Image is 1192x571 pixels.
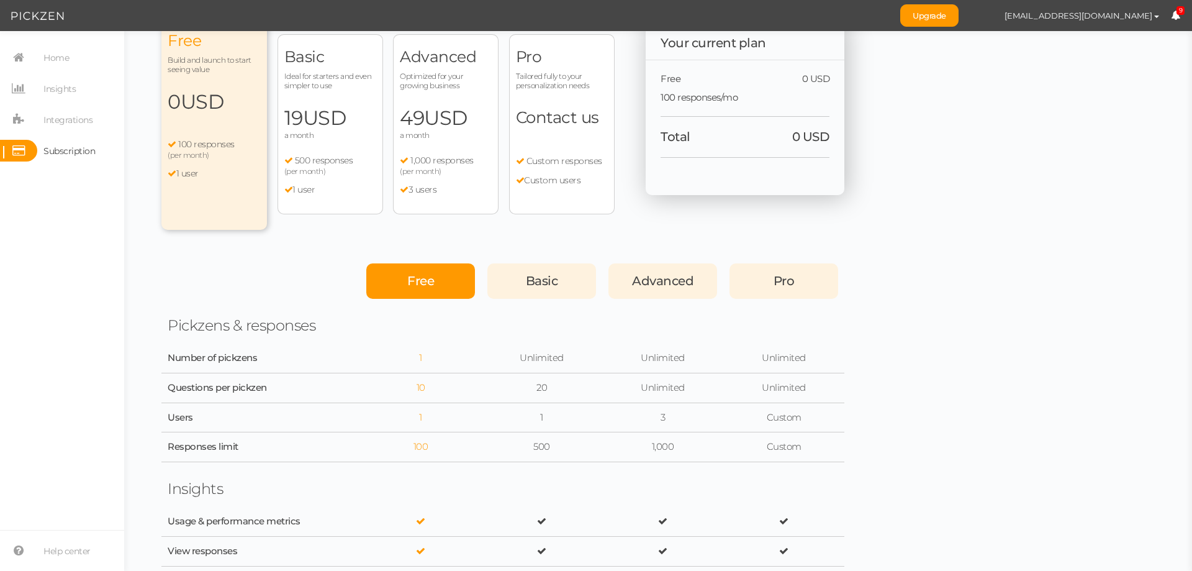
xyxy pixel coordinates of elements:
[608,263,717,299] div: Advanced
[303,106,346,130] span: USD
[284,106,376,130] span: 19
[774,273,795,288] span: Pro
[424,106,467,130] span: USD
[487,352,596,364] div: Unlimited
[168,89,261,114] span: 0
[393,34,499,214] div: Advanced Optimized for your growing business 49USD a month 1,000 responses (per month) 3 users
[168,316,354,335] div: Pickzens & responses
[526,155,602,167] span: Custom responses
[178,139,235,150] span: 100 responses
[608,352,717,364] div: Unlimited
[1176,6,1185,16] span: 9
[168,441,354,453] div: Responses limit
[487,441,596,453] div: 500
[43,79,76,99] span: Insights
[366,382,475,394] div: 10
[410,155,474,166] span: 1,000 responses
[284,47,376,66] span: Basic
[168,382,354,394] div: Questions per pickzen
[284,167,326,176] span: (per month)
[43,110,93,130] span: Integrations
[161,19,267,230] div: Free Build and launch to start seeing value 0USD 100 responses (per month) 1 user
[11,9,64,24] img: Pickzen logo
[632,273,693,288] span: Advanced
[400,185,492,196] li: 3 users
[608,382,717,394] div: Unlimited
[487,382,596,394] div: 20
[661,85,829,104] div: 100 responses/mo
[168,168,261,180] li: 1 user
[284,71,376,90] span: Ideal for starters and even simpler to use
[516,175,608,186] li: Custom users
[661,73,680,85] span: Free
[168,352,223,364] div: Number of pickzens
[168,31,261,50] span: Free
[400,47,492,66] span: Advanced
[295,155,353,166] span: 500 responses
[168,55,261,74] span: Build and launch to start seeing value
[366,441,475,453] div: 100
[729,412,838,424] div: Custom
[487,263,596,299] div: Basic
[516,107,599,127] span: Contact us
[400,167,441,176] span: (per month)
[400,71,492,90] span: Optimized for your growing business
[1005,11,1152,21] span: [EMAIL_ADDRESS][DOMAIN_NAME]
[43,141,95,161] span: Subscription
[608,441,717,453] div: 1,000
[993,5,1171,26] button: [EMAIL_ADDRESS][DOMAIN_NAME]
[43,541,91,561] span: Help center
[509,34,615,214] div: Pro Tailored fully to your personalization needs Contact us Custom responses Custom users
[400,106,492,130] span: 49
[661,129,690,145] span: Total
[526,273,558,288] span: Basic
[284,130,314,140] span: a month
[168,546,354,557] div: View responses
[487,412,596,424] div: 1
[729,263,838,299] div: Pro
[168,516,354,528] div: Usage & performance metrics
[278,34,383,214] div: Basic Ideal for starters and even simpler to use 19USD a month 500 responses (per month) 1 user
[646,19,844,60] div: Your current plan
[284,185,376,196] li: 1 user
[729,382,838,394] div: Unlimited
[407,273,434,288] span: Free
[366,412,475,424] div: 1
[802,73,830,85] span: 0 USD
[168,412,354,424] div: Users
[366,352,475,364] div: 1
[900,4,959,27] a: Upgrade
[729,441,838,453] div: Custom
[168,150,209,160] span: (per month)
[792,129,830,145] span: 0 USD
[516,71,608,90] span: Tailored fully to your personalization needs
[43,48,69,68] span: Home
[608,412,717,424] div: 3
[516,47,608,66] span: Pro
[400,130,430,140] span: a month
[168,480,354,498] div: Insights
[971,5,993,27] img: 7ff55322b4d724359ba716e8ad24dabe
[366,263,475,299] div: Free
[181,89,224,114] span: USD
[729,352,838,364] div: Unlimited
